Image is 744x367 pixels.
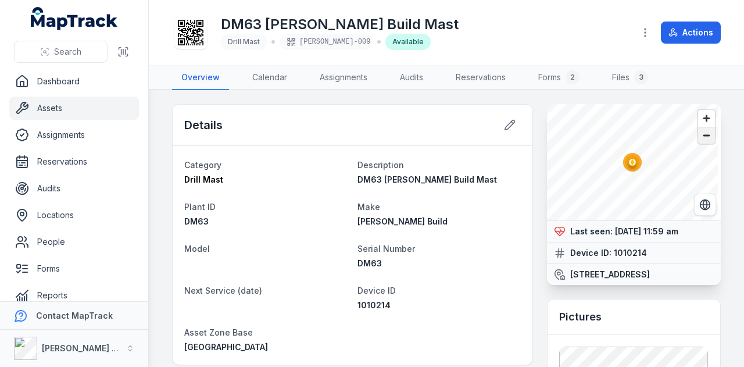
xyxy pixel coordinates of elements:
[357,160,404,170] span: Description
[357,202,380,212] span: Make
[9,257,139,280] a: Forms
[243,66,296,90] a: Calendar
[9,204,139,227] a: Locations
[31,7,118,30] a: MapTrack
[9,230,139,254] a: People
[9,123,139,147] a: Assignments
[310,66,377,90] a: Assignments
[184,202,216,212] span: Plant ID
[698,110,715,127] button: Zoom in
[357,286,396,295] span: Device ID
[385,34,431,50] div: Available
[698,127,715,144] button: Zoom out
[9,70,139,93] a: Dashboard
[529,66,589,90] a: Forms2
[570,247,611,259] strong: Device ID:
[570,226,613,237] strong: Last seen:
[184,342,268,352] span: [GEOGRAPHIC_DATA]
[36,311,113,320] strong: Contact MapTrack
[42,343,137,353] strong: [PERSON_NAME] Group
[570,269,650,280] strong: [STREET_ADDRESS]
[9,97,139,120] a: Assets
[559,309,602,325] h3: Pictures
[9,150,139,173] a: Reservations
[603,66,657,90] a: Files3
[694,194,716,216] button: Switch to Satellite View
[184,327,253,337] span: Asset Zone Base
[661,22,721,44] button: Actions
[14,41,108,63] button: Search
[357,216,448,226] span: [PERSON_NAME] Build
[54,46,81,58] span: Search
[184,117,223,133] h2: Details
[184,244,210,254] span: Model
[228,37,260,46] span: Drill Mast
[221,15,459,34] h1: DM63 [PERSON_NAME] Build Mast
[391,66,432,90] a: Audits
[566,70,580,84] div: 2
[184,216,209,226] span: DM63
[446,66,515,90] a: Reservations
[9,284,139,307] a: Reports
[184,286,262,295] span: Next Service (date)
[615,226,678,236] span: [DATE] 11:59 am
[357,300,391,310] span: 1010214
[280,34,373,50] div: [PERSON_NAME]-009
[634,70,648,84] div: 3
[172,66,229,90] a: Overview
[614,247,647,259] strong: 1010214
[357,244,415,254] span: Serial Number
[9,177,139,200] a: Audits
[184,174,223,184] span: Drill Mast
[547,104,718,220] canvas: Map
[357,174,497,184] span: DM63 [PERSON_NAME] Build Mast
[615,226,678,236] time: 26/08/2025, 11:59:10 am
[357,258,382,268] span: DM63
[184,160,221,170] span: Category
